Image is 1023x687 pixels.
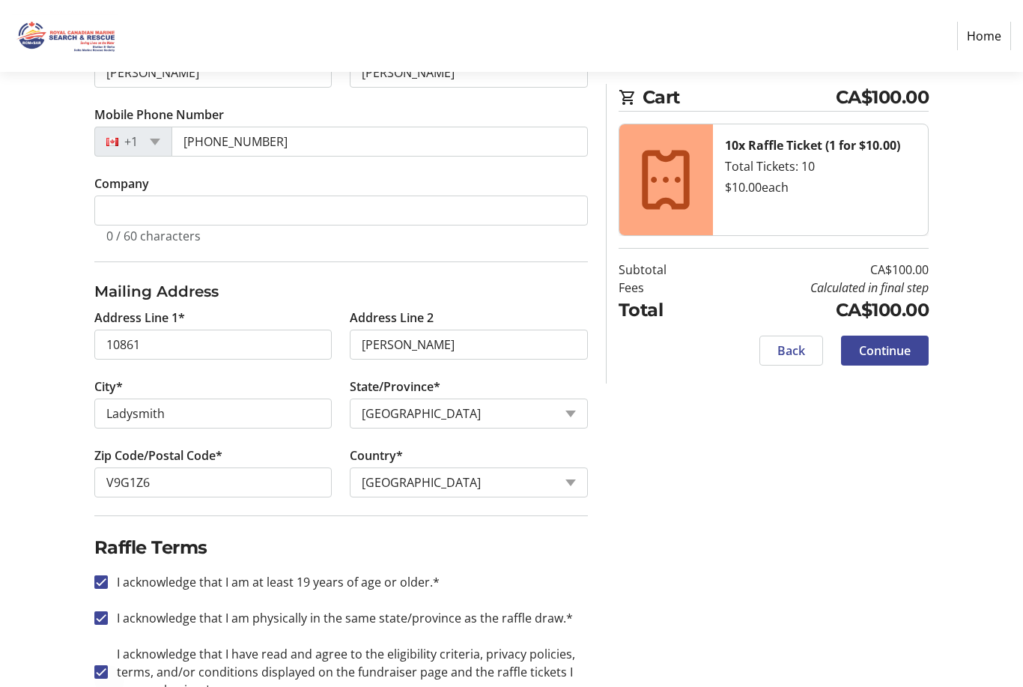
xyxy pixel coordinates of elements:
td: Total [619,297,708,324]
h3: Mailing Address [94,280,588,303]
td: Fees [619,279,708,297]
label: Zip Code/Postal Code* [94,447,222,464]
td: CA$100.00 [708,261,929,279]
label: State/Province* [350,378,440,396]
label: City* [94,378,123,396]
label: Address Line 2 [350,309,434,327]
h2: Raffle Terms [94,534,588,561]
input: (506) 234-5678 [171,127,588,157]
span: Cart [643,84,836,111]
label: Country* [350,447,403,464]
label: I acknowledge that I am physically in the same state/province as the raffle draw.* [108,609,573,627]
label: Mobile Phone Number [94,106,224,124]
label: I acknowledge that I am at least 19 years of age or older.* [108,573,440,591]
input: Zip or Postal Code [94,467,333,497]
div: Total Tickets: 10 [725,157,916,175]
label: Address Line 1* [94,309,185,327]
input: Address [94,330,333,360]
button: Continue [841,336,929,366]
td: Calculated in final step [708,279,929,297]
span: Continue [859,342,911,360]
td: Subtotal [619,261,708,279]
img: Royal Canadian Marine Search and Rescue - Station 8's Logo [12,6,118,66]
div: $10.00 each [725,178,916,196]
tr-character-limit: 0 / 60 characters [106,228,201,244]
a: Home [957,22,1011,50]
span: CA$100.00 [836,84,929,111]
span: Back [777,342,805,360]
td: CA$100.00 [708,297,929,324]
input: City [94,399,333,429]
label: Company [94,175,149,193]
button: Back [759,336,823,366]
strong: 10x Raffle Ticket (1 for $10.00) [725,137,900,154]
